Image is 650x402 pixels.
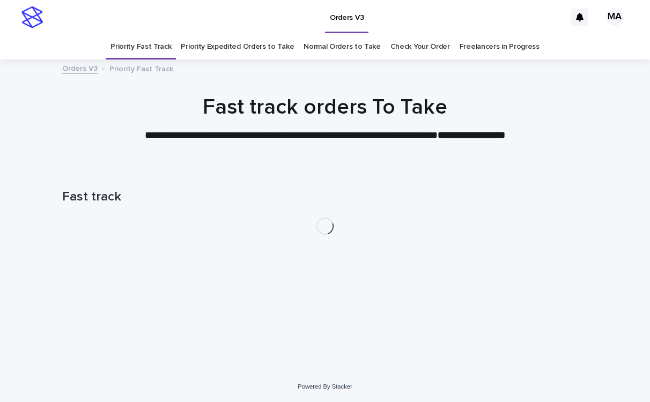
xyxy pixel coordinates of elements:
p: Priority Fast Track [109,62,173,74]
a: Check Your Order [390,34,450,59]
a: Orders V3 [62,62,98,74]
a: Normal Orders to Take [304,34,381,59]
a: Priority Expedited Orders to Take [181,34,294,59]
div: MA [606,9,623,26]
img: stacker-logo-s-only.png [21,6,43,28]
a: Powered By Stacker [298,383,352,390]
h1: Fast track orders To Take [62,94,588,120]
h1: Fast track [62,189,588,205]
a: Priority Fast Track [110,34,171,59]
a: Freelancers in Progress [460,34,540,59]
